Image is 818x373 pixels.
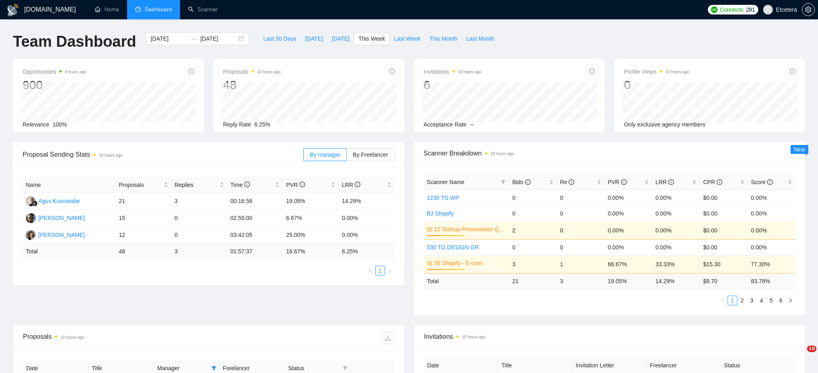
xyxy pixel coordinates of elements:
[382,335,394,341] span: download
[26,231,85,238] a: TT[PERSON_NAME]
[342,182,360,188] span: LRR
[557,239,605,255] td: 0
[244,182,250,187] span: info-circle
[621,179,627,185] span: info-circle
[624,77,689,93] div: 0
[776,296,786,305] li: 6
[700,255,747,273] td: $15.30
[700,190,747,205] td: $0.00
[786,296,795,305] li: Next Page
[172,227,227,244] td: 0
[608,179,627,185] span: PVR
[747,296,756,305] a: 3
[700,221,747,239] td: $0.00
[458,70,481,74] time: 10 hours ago
[655,179,674,185] span: LRR
[525,179,531,185] span: info-circle
[605,221,652,239] td: 0.00%
[766,296,776,305] li: 5
[703,179,722,185] span: CPR
[339,210,394,227] td: 0.00%
[509,205,556,221] td: 0
[32,201,38,206] img: gigradar-bm.png
[283,193,339,210] td: 19.05%
[339,193,394,210] td: 14.29%
[23,244,115,259] td: Total
[605,255,652,273] td: 66.67%
[332,34,349,43] span: [DATE]
[757,296,766,305] li: 4
[509,255,556,273] td: 3
[327,32,354,45] button: [DATE]
[301,32,327,45] button: [DATE]
[589,68,595,74] span: info-circle
[424,67,481,77] span: Invitations
[748,239,795,255] td: 0.00%
[652,190,700,205] td: 0.00%
[728,296,737,305] a: 1
[172,193,227,210] td: 3
[624,67,689,77] span: Profile Views
[434,259,504,267] a: 36 Shopify - E-com
[230,182,250,188] span: Time
[668,179,674,185] span: info-circle
[115,210,171,227] td: 15
[227,227,283,244] td: 03:42:05
[200,34,237,43] input: End date
[717,179,722,185] span: info-circle
[720,5,744,14] span: Connects:
[786,296,795,305] button: right
[652,255,700,273] td: 33.33%
[470,121,473,128] span: --
[254,121,270,128] span: 6.25%
[61,335,84,340] time: 10 hours ago
[188,6,218,13] a: searchScanner
[807,346,816,352] span: 10
[499,176,507,188] span: filter
[99,153,122,157] time: 10 hours ago
[427,210,454,217] a: BJ Shopify
[560,179,575,185] span: Re
[720,298,725,303] span: left
[652,239,700,255] td: 0.00%
[509,273,556,289] td: 21
[283,210,339,227] td: 6.67%
[227,244,283,259] td: 01:57:37
[427,179,464,185] span: Scanner Name
[394,34,421,43] span: Last Week
[605,205,652,221] td: 0.00%
[748,221,795,239] td: 0.00%
[381,332,394,344] button: download
[23,177,115,193] th: Name
[427,260,433,266] span: crown
[718,296,728,305] button: left
[211,366,216,371] span: filter
[757,296,766,305] a: 4
[491,151,514,156] time: 10 hours ago
[376,266,385,275] a: 1
[569,179,574,185] span: info-circle
[794,146,805,153] span: New
[13,32,136,51] h1: Team Dashboard
[227,210,283,227] td: 02:55:00
[385,266,395,276] button: right
[776,296,785,305] a: 6
[767,296,776,305] a: 5
[624,121,705,128] span: Only exclusive agency members
[283,227,339,244] td: 25.00%
[38,230,85,239] div: [PERSON_NAME]
[172,177,227,193] th: Replies
[557,273,605,289] td: 3
[802,6,815,13] a: setting
[728,296,737,305] li: 1
[512,179,530,185] span: Bids
[288,364,339,373] span: Status
[424,273,509,289] td: Total
[354,32,389,45] button: This Week
[286,182,305,188] span: PVR
[65,70,86,74] time: 8 hours ago
[425,32,462,45] button: This Month
[26,213,36,223] img: AP
[23,67,86,77] span: Opportunities
[557,205,605,221] td: 0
